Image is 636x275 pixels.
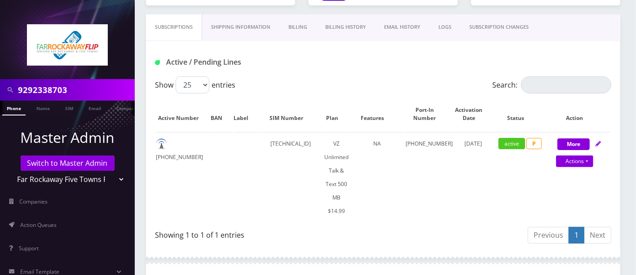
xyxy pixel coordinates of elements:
[156,138,167,150] img: default.png
[155,58,298,67] h1: Active / Pending Lines
[259,97,323,131] th: SIM Number: activate to sort column ascending
[460,14,538,40] a: SUBSCRIPTION CHANGES
[324,132,349,222] td: VZ Unlimited Talk & Text 500 MB $14.99
[492,76,611,93] label: Search:
[557,138,590,150] button: More
[465,140,482,147] span: [DATE]
[156,132,209,222] td: [PHONE_NUMBER]
[548,97,610,131] th: Action: activate to sort column ascending
[155,60,160,65] img: Active / Pending Lines
[324,97,349,131] th: Plan: activate to sort column ascending
[350,132,404,222] td: NA
[146,14,202,40] a: Subscriptions
[233,97,258,131] th: Label: activate to sort column ascending
[18,81,132,98] input: Search in Company
[521,76,611,93] input: Search:
[316,14,375,40] a: Billing History
[375,14,429,40] a: EMAIL HISTORY
[455,97,493,131] th: Activation Date: activate to sort column ascending
[210,97,232,131] th: BAN: activate to sort column ascending
[155,226,376,240] div: Showing 1 to 1 of 1 entries
[279,14,316,40] a: Billing
[19,244,39,252] span: Support
[20,221,57,229] span: Action Queues
[27,24,108,66] img: Far Rockaway Five Towns Flip
[499,138,525,149] span: active
[556,155,593,167] a: Actions
[405,132,454,222] td: [PHONE_NUMBER]
[429,14,460,40] a: LOGS
[32,101,54,115] a: Name
[61,101,78,115] a: SIM
[176,76,209,93] select: Showentries
[20,198,48,205] span: Companies
[528,227,569,244] a: Previous
[112,101,142,115] a: Company
[350,97,404,131] th: Features: activate to sort column ascending
[584,227,611,244] a: Next
[155,76,235,93] label: Show entries
[202,14,279,40] a: Shipping Information
[569,227,584,244] a: 1
[526,138,542,149] span: P
[259,132,323,222] td: [TECHNICAL_ID]
[84,101,106,115] a: Email
[405,97,454,131] th: Port-In Number: activate to sort column ascending
[494,97,547,131] th: Status: activate to sort column ascending
[156,97,209,131] th: Active Number: activate to sort column ascending
[21,155,115,171] a: Switch to Master Admin
[2,101,26,115] a: Phone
